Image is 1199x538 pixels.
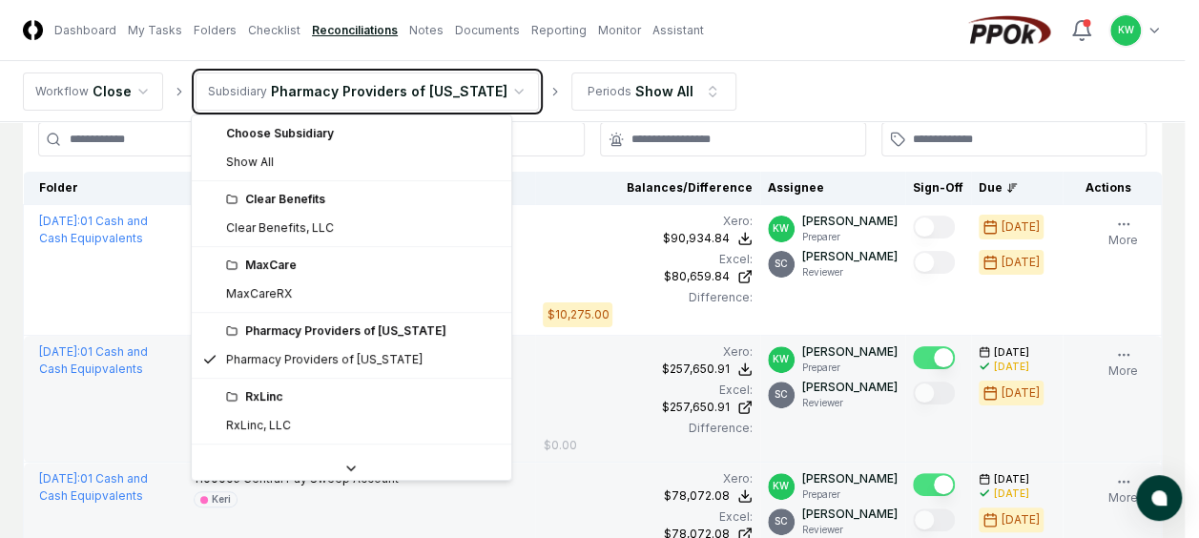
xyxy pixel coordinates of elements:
div: RxLinc [226,388,500,405]
div: Pharmacy Providers of [US_STATE] [226,351,423,368]
div: MaxCare [226,257,500,274]
div: Clear Benefits, LLC [226,219,334,237]
div: Clear Benefits [226,191,500,208]
div: MaxCareRX [226,285,292,302]
div: Pharmacy Providers of [US_STATE] [226,322,500,340]
div: RxLinc, LLC [226,417,291,434]
div: Choose Subsidiary [196,119,507,148]
div: Stratos [226,454,500,471]
span: Show All [226,154,274,171]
